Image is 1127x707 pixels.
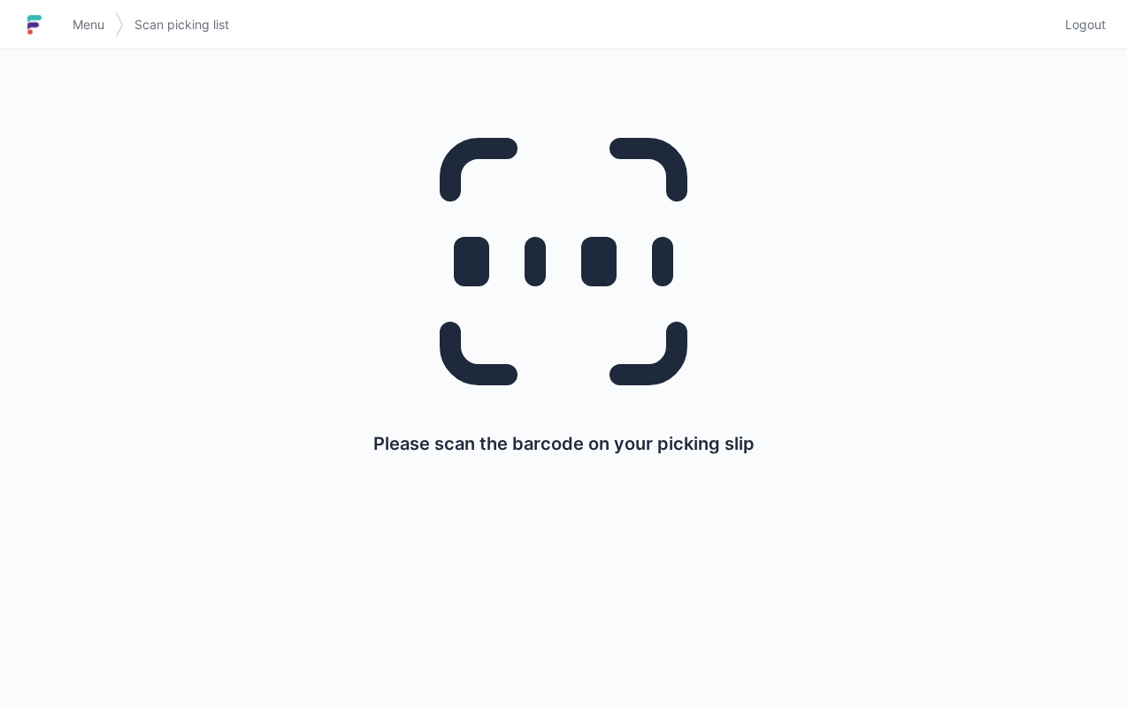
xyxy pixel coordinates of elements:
img: svg> [115,4,124,46]
img: logo-small.jpg [21,11,48,39]
span: Menu [73,16,104,34]
a: Logout [1054,9,1106,41]
a: Scan picking list [124,9,240,41]
span: Logout [1065,16,1106,34]
a: Menu [62,9,115,41]
p: Please scan the barcode on your picking slip [373,431,755,456]
span: Scan picking list [134,16,229,34]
